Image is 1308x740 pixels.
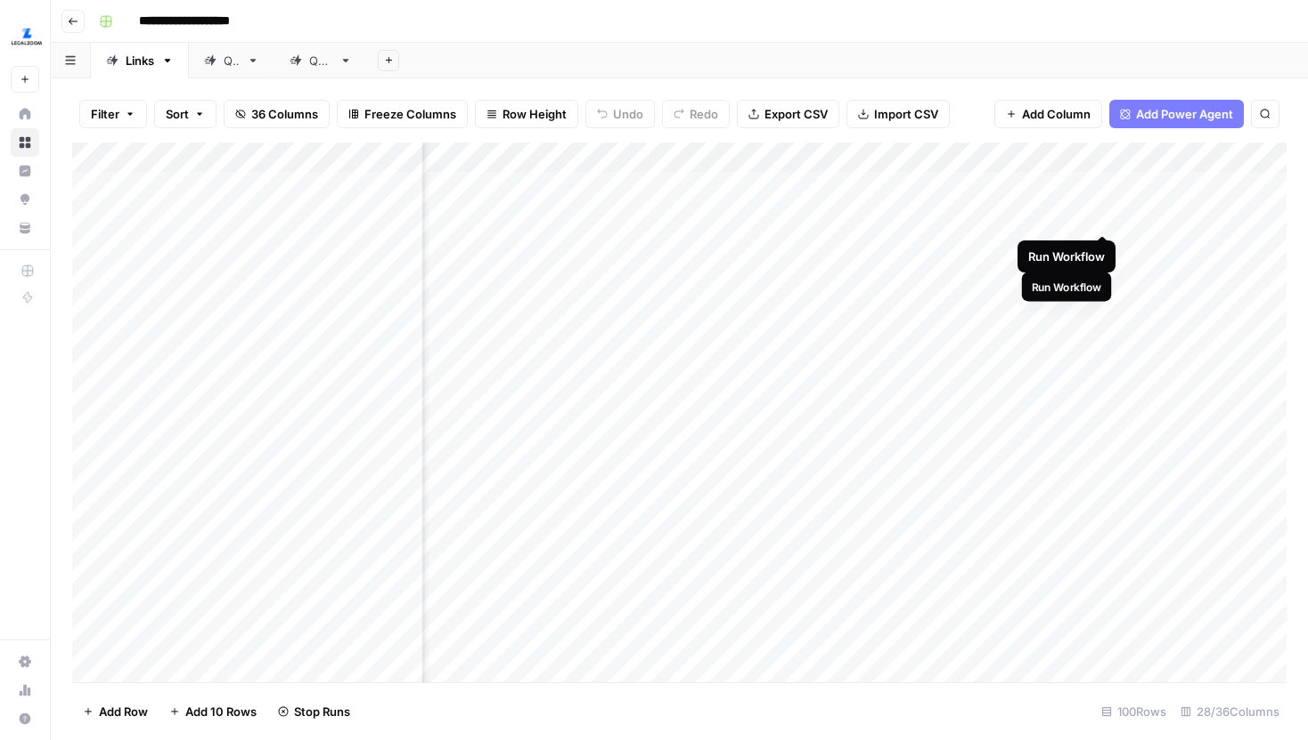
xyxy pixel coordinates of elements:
span: Redo [690,105,718,123]
div: 28/36 Columns [1173,697,1287,726]
a: QA2 [274,43,367,78]
span: Add Row [99,703,148,720]
a: Links [91,43,189,78]
span: Add 10 Rows [185,703,257,720]
span: Add Power Agent [1136,105,1233,123]
button: Add Row [72,697,159,726]
button: Help + Support [11,704,39,733]
a: Browse [11,128,39,157]
a: Home [11,100,39,128]
span: Undo [613,105,643,123]
div: Links [126,52,154,69]
span: Import CSV [874,105,938,123]
img: LegalZoom Logo [11,20,43,53]
button: Freeze Columns [337,100,468,128]
span: 36 Columns [251,105,318,123]
button: Sort [154,100,217,128]
span: Row Height [503,105,567,123]
button: Row Height [475,100,578,128]
button: 36 Columns [224,100,330,128]
button: Undo [585,100,655,128]
a: Opportunities [11,185,39,214]
span: Sort [166,105,189,123]
button: Import CSV [846,100,950,128]
div: Run Workflow [1032,279,1102,295]
button: Add Column [994,100,1102,128]
span: Filter [91,105,119,123]
span: Add Column [1022,105,1091,123]
a: Your Data [11,214,39,242]
span: Stop Runs [294,703,350,720]
button: Export CSV [737,100,839,128]
span: Export CSV [764,105,828,123]
button: Add Power Agent [1109,100,1244,128]
a: Settings [11,647,39,676]
button: Workspace: LegalZoom [11,14,39,59]
button: Redo [662,100,730,128]
span: Freeze Columns [364,105,456,123]
a: Insights [11,157,39,185]
div: QA [224,52,240,69]
a: QA [189,43,274,78]
a: Usage [11,676,39,704]
button: Add 10 Rows [159,697,267,726]
div: QA2 [309,52,332,69]
button: Filter [79,100,147,128]
button: Stop Runs [267,697,361,726]
div: 100 Rows [1094,697,1173,726]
